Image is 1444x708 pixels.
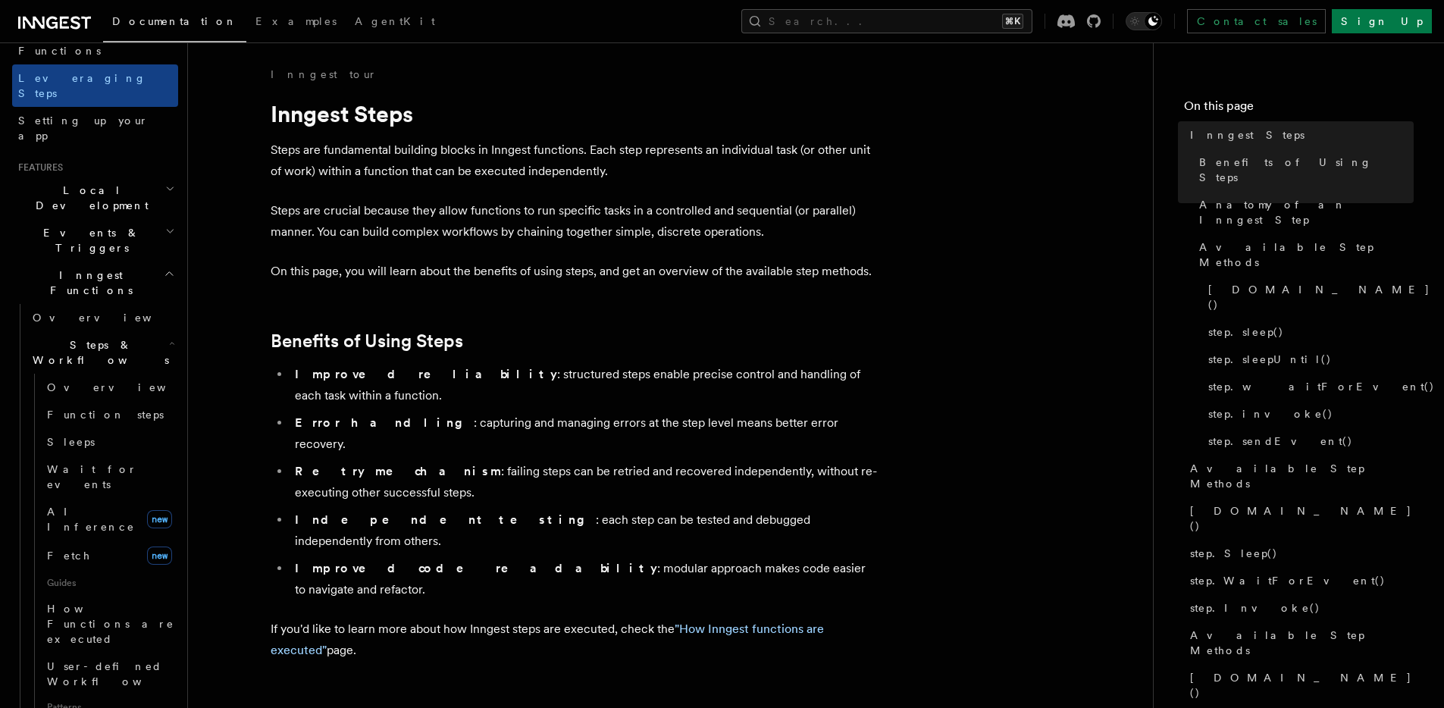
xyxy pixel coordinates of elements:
a: Function steps [41,401,178,428]
span: step.sleep() [1208,324,1284,340]
span: step.invoke() [1208,406,1333,421]
a: How Functions are executed [41,595,178,653]
a: Sign Up [1332,9,1432,33]
strong: Improved reliability [295,367,557,381]
span: Anatomy of an Inngest Step [1199,197,1414,227]
a: AI Inferencenew [41,498,178,540]
a: [DOMAIN_NAME]() [1184,664,1414,706]
span: [DOMAIN_NAME]() [1190,503,1414,534]
span: Local Development [12,183,165,213]
a: Overview [41,374,178,401]
a: Contact sales [1187,9,1326,33]
a: User-defined Workflows [41,653,178,695]
a: Available Step Methods [1184,455,1414,497]
span: new [147,547,172,565]
span: Benefits of Using Steps [1199,155,1414,185]
a: step.Invoke() [1184,594,1414,622]
span: Fetch [47,550,91,562]
button: Events & Triggers [12,219,178,262]
a: step.invoke() [1202,400,1414,428]
li: : failing steps can be retried and recovered independently, without re-executing other successful... [290,461,877,503]
a: Anatomy of an Inngest Step [1193,191,1414,233]
button: Search...⌘K [741,9,1032,33]
span: User-defined Workflows [47,660,183,688]
a: Documentation [103,5,246,42]
a: Benefits of Using Steps [271,331,463,352]
span: Steps & Workflows [27,337,169,368]
li: : modular approach makes code easier to navigate and refactor. [290,558,877,600]
a: Available Step Methods [1184,622,1414,664]
span: [DOMAIN_NAME]() [1208,282,1430,312]
span: step.Invoke() [1190,600,1320,616]
span: Inngest Functions [12,268,164,298]
a: Examples [246,5,346,41]
a: AgentKit [346,5,444,41]
a: step.WaitForEvent() [1184,567,1414,594]
p: On this page, you will learn about the benefits of using steps, and get an overview of the availa... [271,261,877,282]
span: Guides [41,571,178,595]
span: Leveraging Steps [18,72,146,99]
a: [DOMAIN_NAME]() [1184,497,1414,540]
p: If you'd like to learn more about how Inngest steps are executed, check the page. [271,619,877,661]
a: Leveraging Steps [12,64,178,107]
span: Inngest Steps [1190,127,1305,143]
span: Documentation [112,15,237,27]
a: step.waitForEvent() [1202,373,1414,400]
a: Your first Functions [12,22,178,64]
a: step.sendEvent() [1202,428,1414,455]
span: Available Step Methods [1190,461,1414,491]
span: Setting up your app [18,114,149,142]
a: Inngest Steps [1184,121,1414,149]
li: : each step can be tested and debugged independently from others. [290,509,877,552]
span: Function steps [47,409,164,421]
a: Wait for events [41,456,178,498]
a: Benefits of Using Steps [1193,149,1414,191]
li: : capturing and managing errors at the step level means better error recovery. [290,412,877,455]
button: Steps & Workflows [27,331,178,374]
a: step.Sleep() [1184,540,1414,567]
span: [DOMAIN_NAME]() [1190,670,1414,700]
a: Sleeps [41,428,178,456]
a: Overview [27,304,178,331]
h4: On this page [1184,97,1414,121]
span: Available Step Methods [1190,628,1414,658]
a: [DOMAIN_NAME]() [1202,276,1414,318]
kbd: ⌘K [1002,14,1023,29]
span: step.WaitForEvent() [1190,573,1386,588]
button: Toggle dark mode [1126,12,1162,30]
span: Available Step Methods [1199,240,1414,270]
span: How Functions are executed [47,603,174,645]
p: Steps are fundamental building blocks in Inngest functions. Each step represents an individual ta... [271,139,877,182]
a: step.sleepUntil() [1202,346,1414,373]
strong: Error handling [295,415,474,430]
h1: Inngest Steps [271,100,877,127]
span: Features [12,161,63,174]
a: Setting up your app [12,107,178,149]
strong: Improved code readability [295,561,657,575]
span: step.Sleep() [1190,546,1278,561]
a: Fetchnew [41,540,178,571]
a: step.sleep() [1202,318,1414,346]
strong: Independent testing [295,512,596,527]
span: AgentKit [355,15,435,27]
p: Steps are crucial because they allow functions to run specific tasks in a controlled and sequenti... [271,200,877,243]
span: Overview [33,312,189,324]
span: Sleeps [47,436,95,448]
span: Events & Triggers [12,225,165,255]
a: Available Step Methods [1193,233,1414,276]
span: AI Inference [47,506,135,533]
li: : structured steps enable precise control and handling of each task within a function. [290,364,877,406]
a: Inngest tour [271,67,377,82]
span: Examples [255,15,337,27]
button: Inngest Functions [12,262,178,304]
span: Overview [47,381,203,393]
span: Wait for events [47,463,137,490]
span: step.sleepUntil() [1208,352,1332,367]
span: new [147,510,172,528]
span: step.waitForEvent() [1208,379,1435,394]
strong: Retry mechanism [295,464,501,478]
span: step.sendEvent() [1208,434,1353,449]
button: Local Development [12,177,178,219]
